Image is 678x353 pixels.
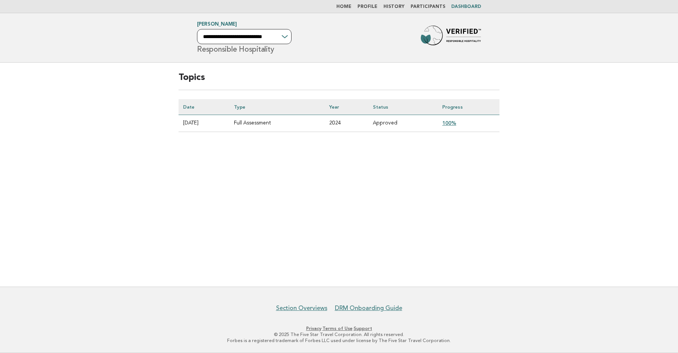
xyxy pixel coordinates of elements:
a: 100% [442,120,456,126]
th: Year [325,99,368,115]
a: Section Overviews [276,304,327,312]
th: Date [179,99,229,115]
td: 2024 [325,115,368,132]
h2: Topics [179,72,499,90]
p: · · [108,325,570,332]
td: Full Assessment [229,115,325,132]
th: Type [229,99,325,115]
th: Progress [438,99,499,115]
a: Home [336,5,351,9]
td: Approved [368,115,438,132]
a: History [383,5,405,9]
a: Profile [357,5,377,9]
a: [PERSON_NAME] [197,22,237,27]
img: Forbes Travel Guide [421,26,481,50]
th: Status [368,99,438,115]
a: Privacy [306,326,321,331]
p: © 2025 The Five Star Travel Corporation. All rights reserved. [108,332,570,338]
a: Support [354,326,372,331]
td: [DATE] [179,115,229,132]
a: Dashboard [451,5,481,9]
a: Terms of Use [322,326,353,331]
h1: Responsible Hospitality [197,22,292,53]
a: DRM Onboarding Guide [335,304,402,312]
a: Participants [411,5,445,9]
p: Forbes is a registered trademark of Forbes LLC used under license by The Five Star Travel Corpora... [108,338,570,344]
